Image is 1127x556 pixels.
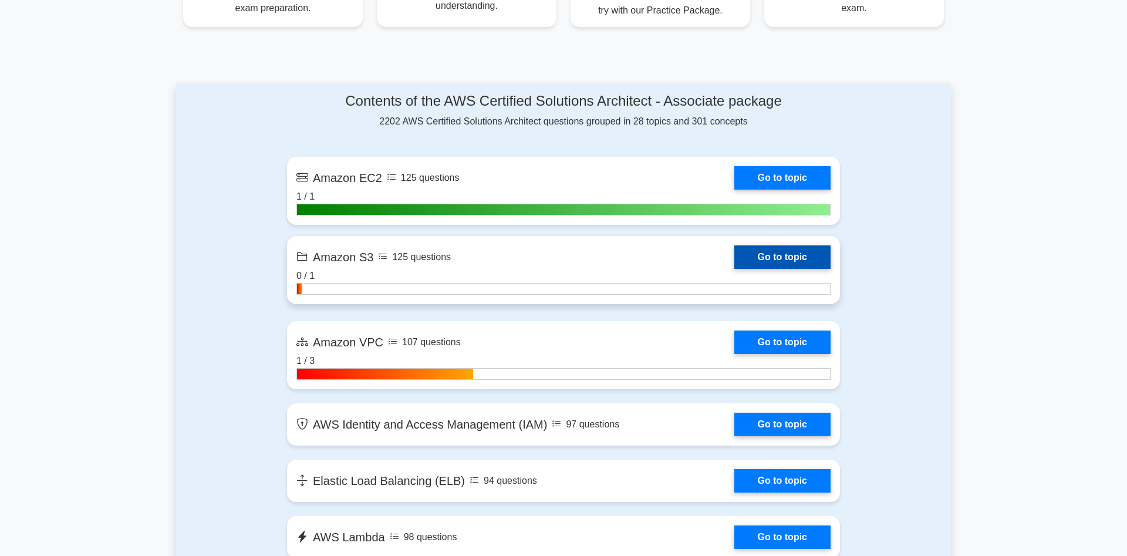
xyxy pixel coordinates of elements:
a: Go to topic [734,413,831,436]
h4: Contents of the AWS Certified Solutions Architect - Associate package [287,93,840,110]
a: Go to topic [734,166,831,190]
a: Go to topic [734,245,831,269]
div: 2202 AWS Certified Solutions Architect questions grouped in 28 topics and 301 concepts [287,93,840,129]
a: Go to topic [734,331,831,354]
a: Go to topic [734,525,831,549]
a: Go to topic [734,469,831,493]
